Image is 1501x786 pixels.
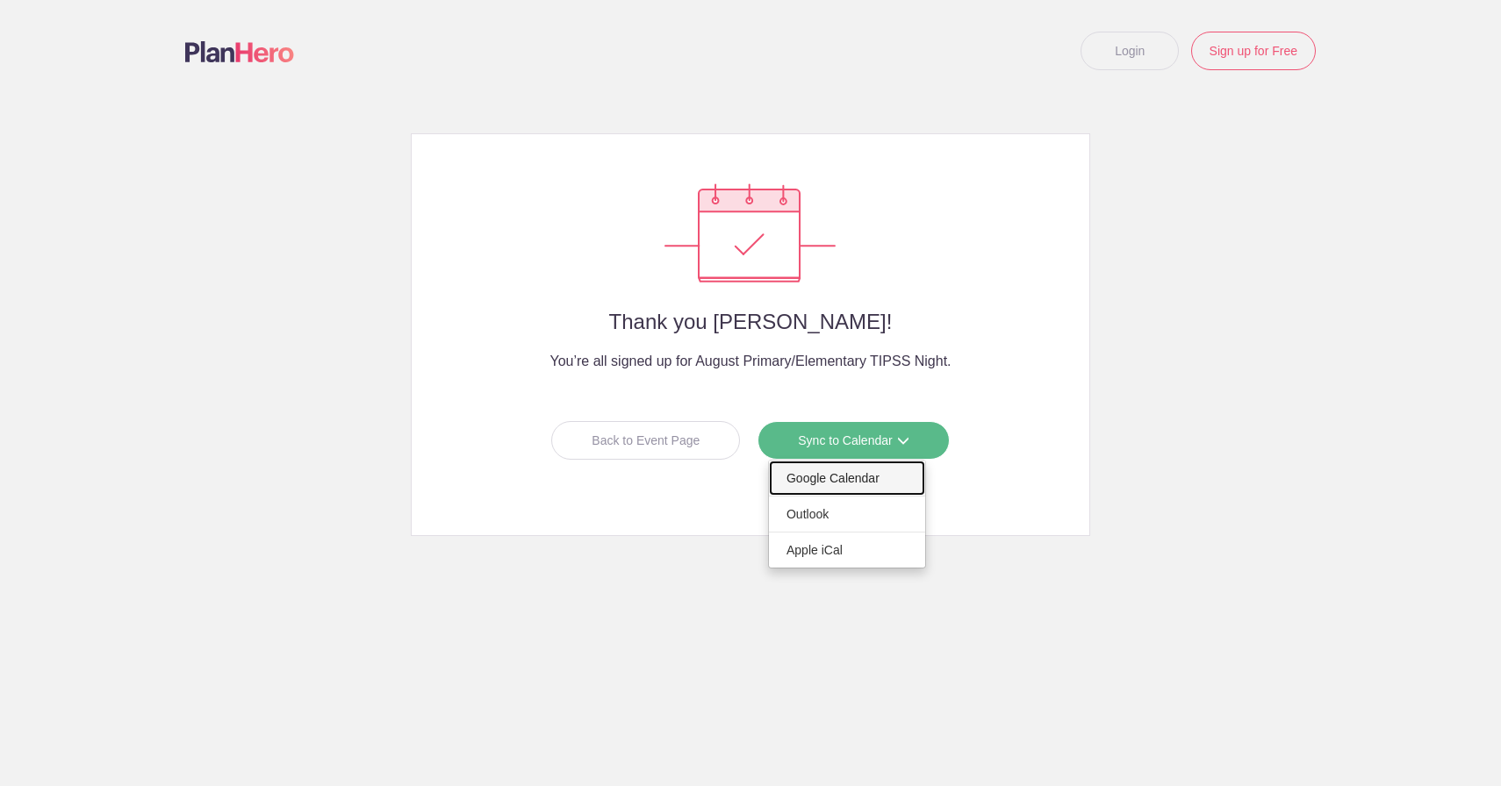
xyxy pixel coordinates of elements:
[1081,32,1179,70] a: Login
[758,421,949,460] a: Sync to Calendar
[447,311,1053,333] h2: Thank you [PERSON_NAME]!
[1191,32,1316,70] a: Sign up for Free
[185,41,294,62] img: Logo main planhero
[769,532,925,568] a: Apple iCal
[768,460,926,568] ul: Sync to Calendar
[551,421,740,460] a: Back to Event Page
[769,461,925,496] a: Google Calendar
[447,351,1053,372] h4: You’re all signed up for August Primary/Elementary TIPSS Night.
[664,183,836,282] img: Success confirmation
[769,497,925,532] a: Outlook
